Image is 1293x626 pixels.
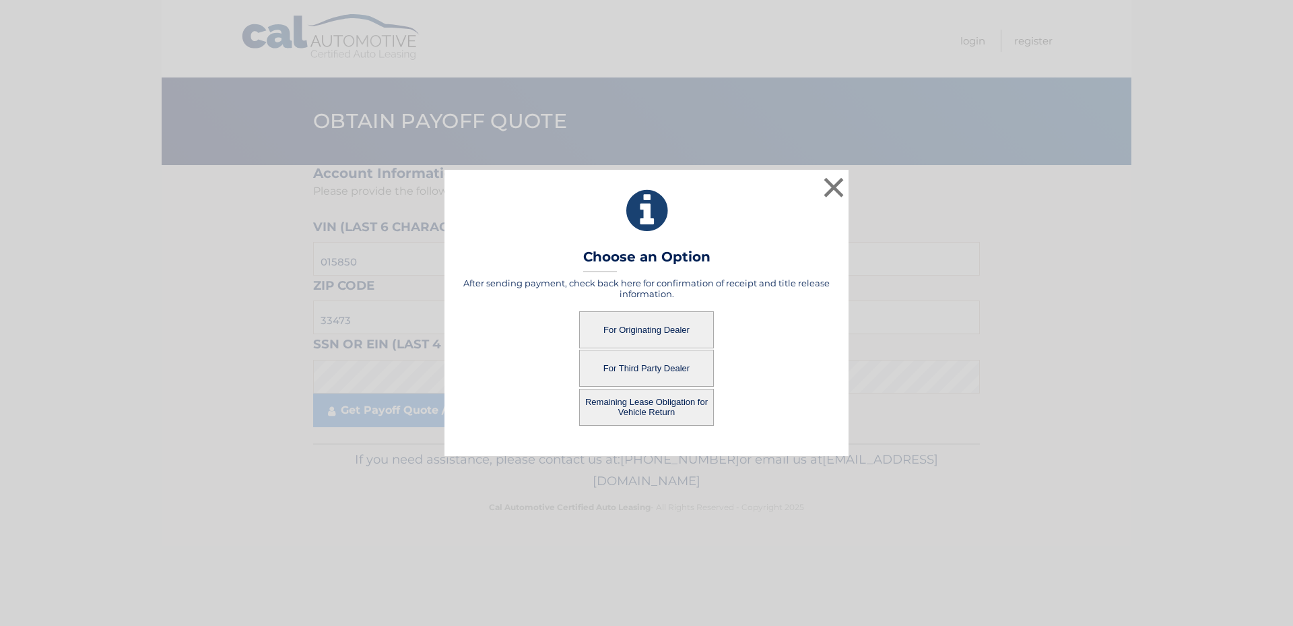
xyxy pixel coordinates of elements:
[583,249,710,272] h3: Choose an Option
[579,311,714,348] button: For Originating Dealer
[579,350,714,387] button: For Third Party Dealer
[579,389,714,426] button: Remaining Lease Obligation for Vehicle Return
[820,174,847,201] button: ×
[461,278,832,299] h5: After sending payment, check back here for confirmation of receipt and title release information.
